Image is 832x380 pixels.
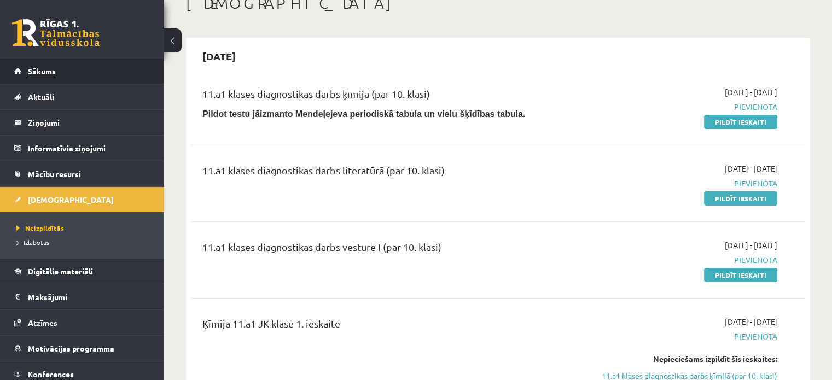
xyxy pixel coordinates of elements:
[202,163,580,183] div: 11.a1 klases diagnostikas darbs literatūrā (par 10. klasi)
[14,187,150,212] a: [DEMOGRAPHIC_DATA]
[28,92,54,102] span: Aktuāli
[28,169,81,179] span: Mācību resursi
[725,316,777,328] span: [DATE] - [DATE]
[14,336,150,361] a: Motivācijas programma
[202,86,580,107] div: 11.a1 klases diagnostikas darbs ķīmijā (par 10. klasi)
[202,316,580,336] div: Ķīmija 11.a1 JK klase 1. ieskaite
[28,343,114,353] span: Motivācijas programma
[14,161,150,186] a: Mācību resursi
[14,259,150,284] a: Digitālie materiāli
[12,19,100,46] a: Rīgas 1. Tālmācības vidusskola
[725,163,777,174] span: [DATE] - [DATE]
[14,284,150,309] a: Maksājumi
[725,239,777,251] span: [DATE] - [DATE]
[14,310,150,335] a: Atzīmes
[16,223,153,233] a: Neizpildītās
[704,191,777,206] a: Pildīt ieskaiti
[14,59,150,84] a: Sākums
[16,237,153,247] a: Izlabotās
[28,318,57,328] span: Atzīmes
[28,66,56,76] span: Sākums
[191,43,247,69] h2: [DATE]
[725,86,777,98] span: [DATE] - [DATE]
[14,110,150,135] a: Ziņojumi
[28,136,150,161] legend: Informatīvie ziņojumi
[597,254,777,266] span: Pievienota
[597,101,777,113] span: Pievienota
[28,266,93,276] span: Digitālie materiāli
[14,84,150,109] a: Aktuāli
[28,369,74,379] span: Konferences
[597,178,777,189] span: Pievienota
[202,109,525,119] b: Pildot testu jāizmanto Mendeļejeva periodiskā tabula un vielu šķīdības tabula.
[597,331,777,342] span: Pievienota
[28,110,150,135] legend: Ziņojumi
[202,239,580,260] div: 11.a1 klases diagnostikas darbs vēsturē I (par 10. klasi)
[16,238,49,247] span: Izlabotās
[704,115,777,129] a: Pildīt ieskaiti
[704,268,777,282] a: Pildīt ieskaiti
[28,195,114,204] span: [DEMOGRAPHIC_DATA]
[28,284,150,309] legend: Maksājumi
[597,353,777,365] div: Nepieciešams izpildīt šīs ieskaites:
[14,136,150,161] a: Informatīvie ziņojumi
[16,224,64,232] span: Neizpildītās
